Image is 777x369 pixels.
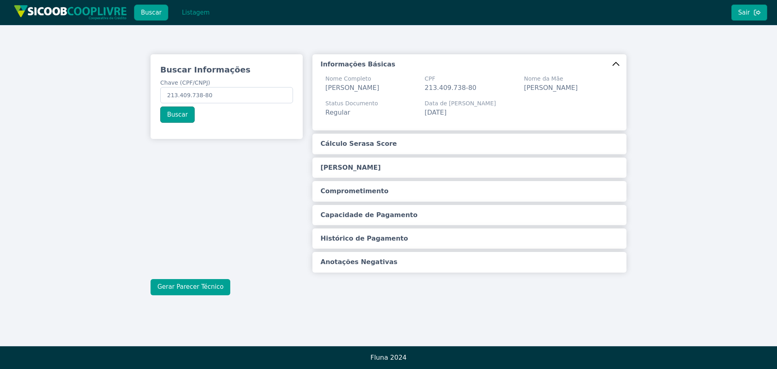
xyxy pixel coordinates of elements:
[524,84,578,92] span: [PERSON_NAME]
[731,4,767,21] button: Sair
[321,258,397,267] h5: Anotações Negativas
[425,99,496,108] span: Data de [PERSON_NAME]
[312,205,626,225] button: Capacidade de Pagamento
[175,4,217,21] button: Listagem
[312,252,626,272] button: Anotações Negativas
[325,75,379,83] span: Nome Completo
[321,187,388,196] h5: Comprometimento
[160,79,210,86] span: Chave (CPF/CNPJ)
[312,134,626,154] button: Cálculo Serasa Score
[524,75,578,83] span: Nome da Mãe
[325,84,379,92] span: [PERSON_NAME]
[160,107,195,123] button: Buscar
[321,139,397,148] h5: Cálculo Serasa Score
[325,99,378,108] span: Status Documento
[151,279,230,295] button: Gerar Parecer Técnico
[321,60,395,69] h5: Informações Básicas
[312,158,626,178] button: [PERSON_NAME]
[425,75,476,83] span: CPF
[160,64,293,75] h3: Buscar Informações
[321,234,408,243] h5: Histórico de Pagamento
[134,4,168,21] button: Buscar
[325,109,350,116] span: Regular
[425,109,446,116] span: [DATE]
[160,87,293,103] input: Chave (CPF/CNPJ)
[321,163,381,172] h5: [PERSON_NAME]
[312,54,626,75] button: Informações Básicas
[312,228,626,249] button: Histórico de Pagamento
[321,211,418,220] h5: Capacidade de Pagamento
[312,181,626,201] button: Comprometimento
[370,354,407,361] span: Fluna 2024
[425,84,476,92] span: 213.409.738-80
[14,5,127,20] img: img/sicoob_cooplivre.png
